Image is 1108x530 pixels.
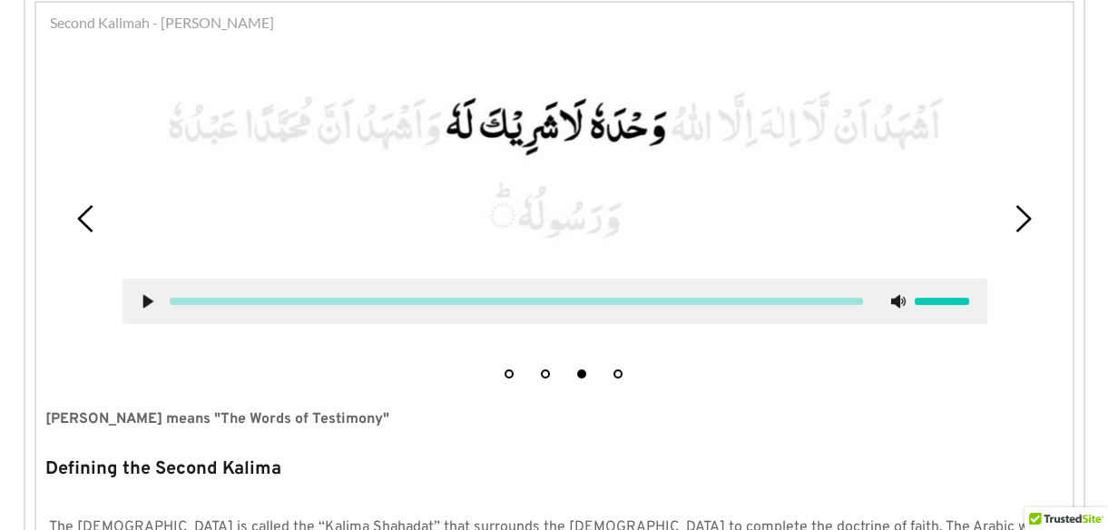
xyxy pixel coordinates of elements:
[45,457,281,481] strong: Defining the Second Kalima
[505,369,514,378] button: 1 of 4
[541,369,550,378] button: 2 of 4
[577,369,586,378] button: 3 of 4
[613,369,623,378] button: 4 of 4
[50,12,274,34] span: Second Kalimah - [PERSON_NAME]
[45,410,389,428] strong: [PERSON_NAME] means "The Words of Testimony"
